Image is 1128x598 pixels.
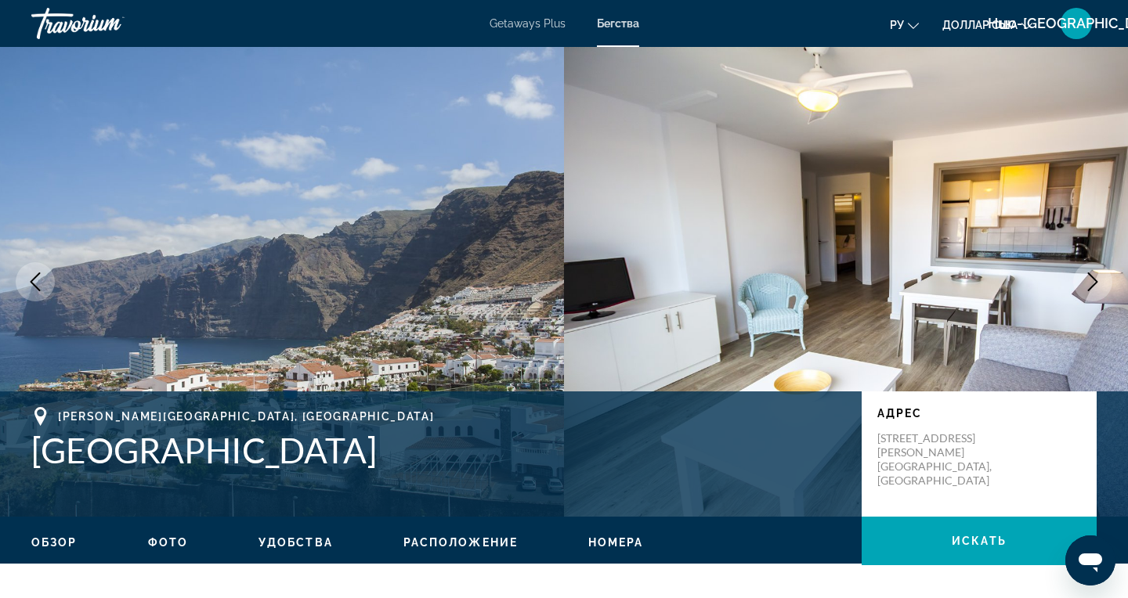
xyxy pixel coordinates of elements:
span: [PERSON_NAME][GEOGRAPHIC_DATA], [GEOGRAPHIC_DATA] [58,410,434,423]
button: Изменить валюту [942,13,1032,36]
font: ру [890,19,904,31]
button: Меню пользователя [1056,7,1097,40]
button: Расположение [403,535,518,549]
span: Удобства [258,536,333,549]
button: Изменить язык [890,13,919,36]
font: доллар США [942,19,1018,31]
button: Next image [1073,262,1112,301]
h1: [GEOGRAPHIC_DATA] [31,430,846,470]
p: Адрес [877,407,1081,420]
span: искать [952,535,1007,547]
span: Номера [588,536,644,549]
span: Обзор [31,536,78,549]
button: Фото [148,535,188,549]
button: Номера [588,535,644,549]
a: Getaways Plus [490,17,566,30]
p: [STREET_ADDRESS] [PERSON_NAME][GEOGRAPHIC_DATA], [GEOGRAPHIC_DATA] [877,431,1003,488]
iframe: Кнопка запуска окна обмена сообщениями [1065,535,1115,585]
span: Расположение [403,536,518,549]
a: Травориум [31,3,188,44]
button: Удобства [258,535,333,549]
button: Обзор [31,535,78,549]
button: Previous image [16,262,55,301]
button: искать [862,517,1097,565]
a: Бегства [597,17,639,30]
span: Фото [148,536,188,549]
